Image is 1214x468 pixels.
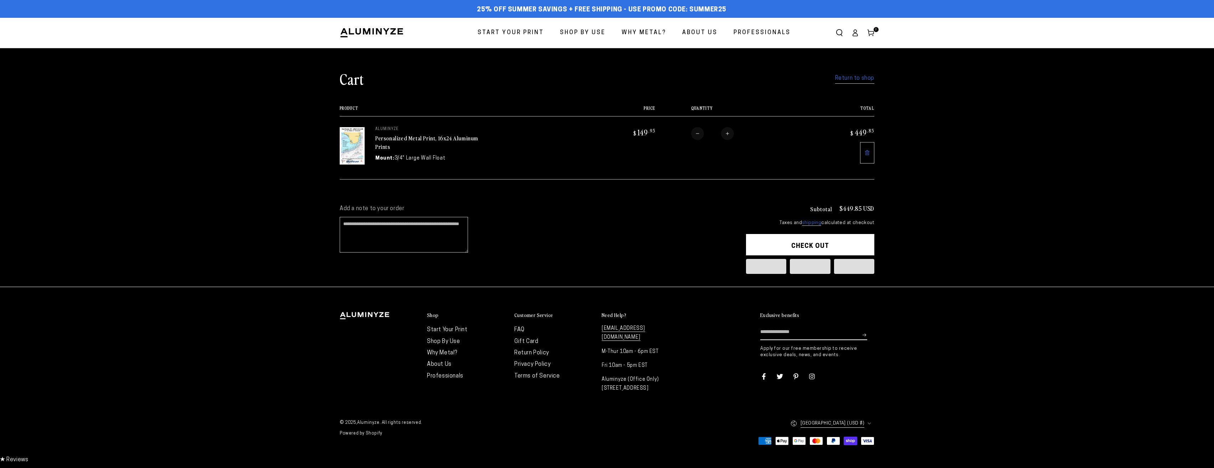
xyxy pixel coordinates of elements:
[760,345,874,358] p: Apply for our free membership to receive exclusive deals, news, and events.
[427,312,439,318] h2: Shop
[340,69,364,88] h1: Cart
[860,142,874,163] a: Remove 16"x24" Rectangle White Glossy Aluminyzed Photo
[340,431,382,436] a: Powered by Shopify
[514,339,538,344] a: Gift Card
[863,324,867,345] button: Subscribe
[801,419,864,427] span: [GEOGRAPHIC_DATA] (USD $)
[427,362,452,367] a: About Us
[427,339,460,344] a: Shop By Use
[602,326,645,341] a: [EMAIL_ADDRESS][DOMAIN_NAME]
[875,27,877,32] span: 3
[375,155,395,162] dt: Mount:
[395,155,446,162] dd: 3/4" Large Wall Float
[677,24,723,42] a: About Us
[746,234,874,255] button: Check out
[514,350,549,356] a: Return Policy
[849,127,874,137] bdi: 449
[810,206,832,212] h3: Subtotal
[835,73,874,84] a: Return to shop
[746,219,874,227] small: Taxes and calculated at checkout
[340,205,732,213] label: Add a note to your order
[760,312,874,319] summary: Exclusive benefits
[514,373,560,379] a: Terms of Service
[514,327,525,333] a: FAQ
[555,24,611,42] a: Shop By Use
[602,312,682,319] summary: Need Help?
[375,134,478,151] a: Personalized Metal Print, 16x24 Aluminum Prints
[867,128,874,134] sup: .85
[602,347,682,356] p: M-Thur 10am - 6pm EST
[427,373,463,379] a: Professionals
[477,6,726,14] span: 25% off Summer Savings + Free Shipping - Use Promo Code: SUMMER25
[602,361,682,370] p: Fri 10am - 5pm EST
[427,327,468,333] a: Start Your Print
[340,127,365,165] img: 16"x24" Rectangle White Glossy Aluminyzed Photo
[616,24,672,42] a: Why Metal?
[704,127,721,140] input: Quantity for Personalized Metal Print, 16x24 Aluminum Prints
[514,312,595,319] summary: Customer Service
[682,28,717,38] span: About Us
[728,24,796,42] a: Professionals
[357,421,379,425] a: Aluminyze
[760,312,799,318] h2: Exclusive benefits
[632,127,655,137] bdi: 149
[633,130,637,137] span: $
[375,127,482,131] p: aluminyze
[839,205,874,212] p: $449.85 USD
[802,220,821,226] a: shipping
[514,362,551,367] a: Privacy Policy
[560,28,606,38] span: Shop By Use
[340,418,607,428] small: © 2025, . All rights reserved.
[427,312,507,319] summary: Shop
[622,28,666,38] span: Why Metal?
[602,312,626,318] h2: Need Help?
[472,24,549,42] a: Start Your Print
[655,106,806,116] th: Quantity
[590,106,655,116] th: Price
[734,28,791,38] span: Professionals
[340,27,404,38] img: Aluminyze
[791,416,874,431] button: [GEOGRAPHIC_DATA] (USD $)
[602,375,682,393] p: Aluminyze (Office Only) [STREET_ADDRESS]
[832,25,847,41] summary: Search our site
[850,130,854,137] span: $
[478,28,544,38] span: Start Your Print
[514,312,553,318] h2: Customer Service
[427,350,457,356] a: Why Metal?
[648,128,655,134] sup: .95
[806,106,874,116] th: Total
[340,106,590,116] th: Product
